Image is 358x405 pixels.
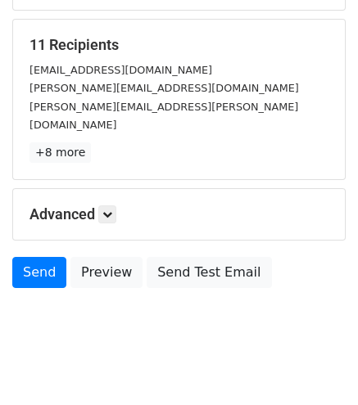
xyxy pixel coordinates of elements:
h5: Advanced [29,205,329,223]
small: [PERSON_NAME][EMAIL_ADDRESS][PERSON_NAME][DOMAIN_NAME] [29,101,298,132]
a: Send Test Email [147,257,271,288]
small: [EMAIL_ADDRESS][DOMAIN_NAME] [29,64,212,76]
iframe: Chat Widget [276,326,358,405]
a: Send [12,257,66,288]
h5: 11 Recipients [29,36,329,54]
a: Preview [70,257,143,288]
small: [PERSON_NAME][EMAIL_ADDRESS][DOMAIN_NAME] [29,82,299,94]
a: +8 more [29,142,91,163]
